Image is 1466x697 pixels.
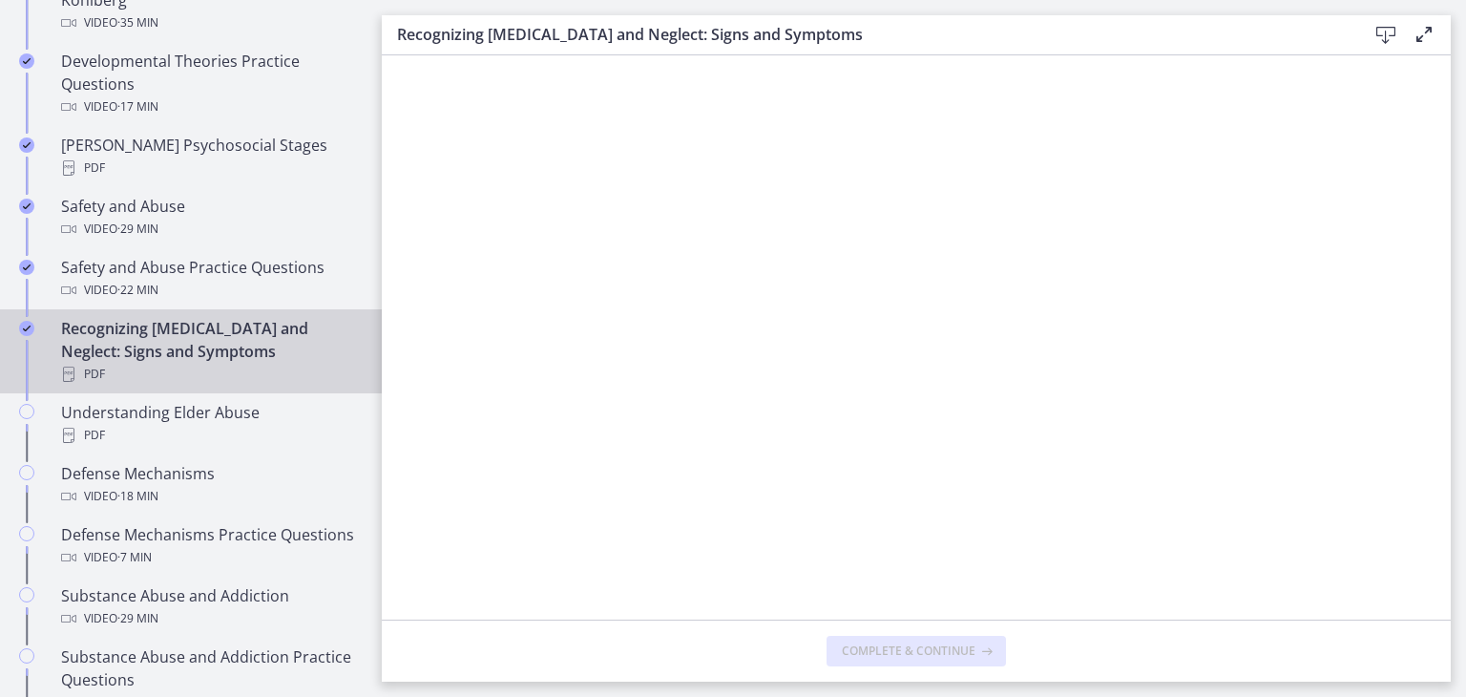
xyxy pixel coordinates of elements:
i: Completed [19,137,34,153]
span: · 29 min [117,607,158,630]
i: Completed [19,321,34,336]
span: Complete & continue [842,644,975,659]
div: Developmental Theories Practice Questions [61,50,359,118]
button: Complete & continue [827,636,1006,666]
i: Completed [19,53,34,69]
span: · 7 min [117,546,152,569]
div: Video [61,218,359,241]
div: Substance Abuse and Addiction [61,584,359,630]
span: · 35 min [117,11,158,34]
div: Defense Mechanisms [61,462,359,508]
span: · 29 min [117,218,158,241]
div: Video [61,607,359,630]
div: Understanding Elder Abuse [61,401,359,447]
span: · 18 min [117,485,158,508]
div: Safety and Abuse [61,195,359,241]
div: [PERSON_NAME] Psychosocial Stages [61,134,359,180]
div: Safety and Abuse Practice Questions [61,256,359,302]
i: Completed [19,199,34,214]
div: PDF [61,424,359,447]
i: Completed [19,260,34,275]
div: Video [61,485,359,508]
div: Recognizing [MEDICAL_DATA] and Neglect: Signs and Symptoms [61,317,359,386]
div: Video [61,95,359,118]
div: Video [61,546,359,569]
div: Defense Mechanisms Practice Questions [61,523,359,569]
div: Video [61,279,359,302]
h3: Recognizing [MEDICAL_DATA] and Neglect: Signs and Symptoms [397,23,1336,46]
span: · 17 min [117,95,158,118]
div: Video [61,11,359,34]
div: PDF [61,157,359,180]
span: · 22 min [117,279,158,302]
div: PDF [61,363,359,386]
